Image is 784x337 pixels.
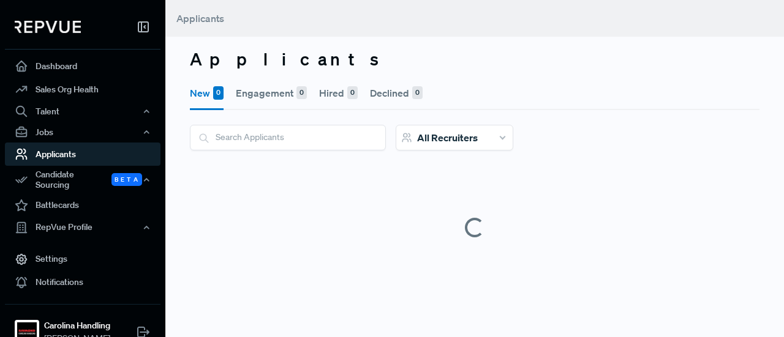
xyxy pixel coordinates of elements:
[5,194,160,217] a: Battlecards
[5,78,160,101] a: Sales Org Health
[111,173,142,186] span: Beta
[412,86,423,100] div: 0
[213,86,224,100] div: 0
[5,271,160,294] a: Notifications
[5,122,160,143] button: Jobs
[44,319,110,332] strong: Carolina Handling
[190,76,224,110] button: New0
[15,21,81,33] img: RepVue
[296,86,307,100] div: 0
[319,76,358,110] button: Hired0
[190,49,759,70] h3: Applicants
[190,125,385,149] input: Search Applicants
[5,217,160,238] button: RepVue Profile
[5,143,160,166] a: Applicants
[5,101,160,122] button: Talent
[5,166,160,194] button: Candidate Sourcing Beta
[347,86,358,100] div: 0
[417,131,478,144] span: All Recruiters
[5,166,160,194] div: Candidate Sourcing
[5,54,160,78] a: Dashboard
[5,248,160,271] a: Settings
[236,76,307,110] button: Engagement0
[176,12,224,24] span: Applicants
[370,76,423,110] button: Declined0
